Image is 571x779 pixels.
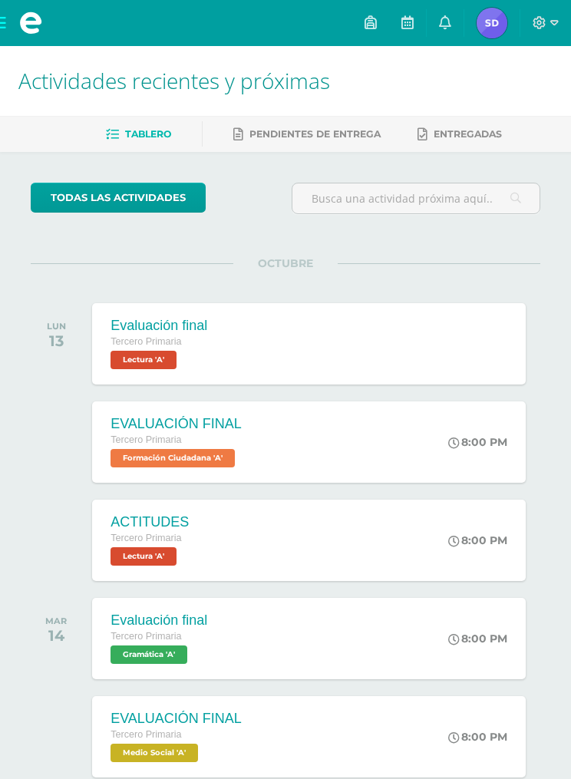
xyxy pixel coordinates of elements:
span: Tercero Primaria [111,729,181,740]
input: Busca una actividad próxima aquí... [292,183,540,213]
span: Tercero Primaria [111,336,181,347]
div: Evaluación final [111,612,207,629]
div: Evaluación final [111,318,207,334]
span: Actividades recientes y próximas [18,66,330,95]
a: todas las Actividades [31,183,206,213]
span: Medio Social 'A' [111,744,198,762]
div: ACTITUDES [111,514,189,530]
span: Tercero Primaria [111,533,181,543]
a: Pendientes de entrega [233,122,381,147]
span: Formación Ciudadana 'A' [111,449,235,467]
span: Lectura 'A' [111,547,177,566]
a: Tablero [106,122,171,147]
div: 13 [47,332,66,350]
div: EVALUACIÓN FINAL [111,416,242,432]
span: Tercero Primaria [111,434,181,445]
span: Gramática 'A' [111,645,187,664]
span: Tablero [125,128,171,140]
span: Tercero Primaria [111,631,181,642]
div: MAR [45,616,67,626]
span: Entregadas [434,128,502,140]
div: 8:00 PM [448,730,507,744]
div: 8:00 PM [448,632,507,645]
div: 14 [45,626,67,645]
div: EVALUACIÓN FINAL [111,711,242,727]
span: OCTUBRE [233,256,338,270]
span: Pendientes de entrega [249,128,381,140]
img: bd297e632076fa756d621c8012060df6.png [477,8,507,38]
div: 8:00 PM [448,435,507,449]
a: Entregadas [418,122,502,147]
div: LUN [47,321,66,332]
span: Lectura 'A' [111,351,177,369]
div: 8:00 PM [448,533,507,547]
